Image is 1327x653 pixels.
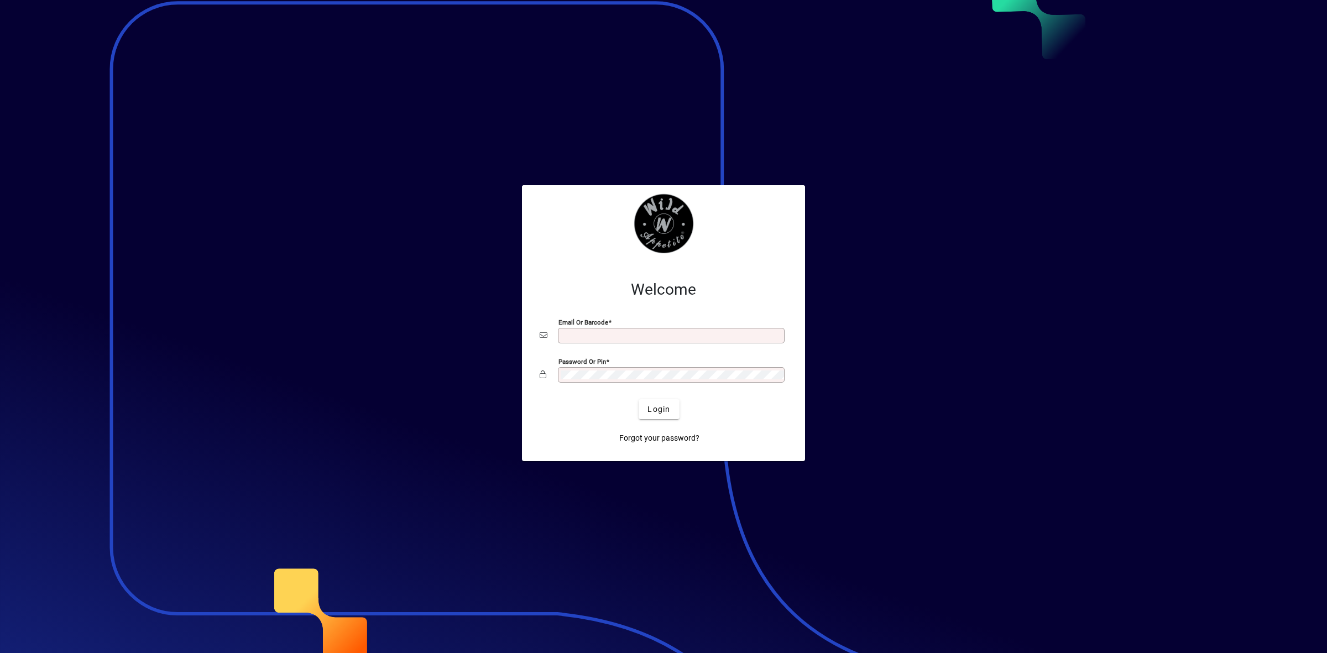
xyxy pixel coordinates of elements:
[540,280,787,299] h2: Welcome
[639,399,679,419] button: Login
[615,428,704,448] a: Forgot your password?
[558,318,608,326] mat-label: Email or Barcode
[619,432,699,444] span: Forgot your password?
[647,404,670,415] span: Login
[558,358,606,365] mat-label: Password or Pin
